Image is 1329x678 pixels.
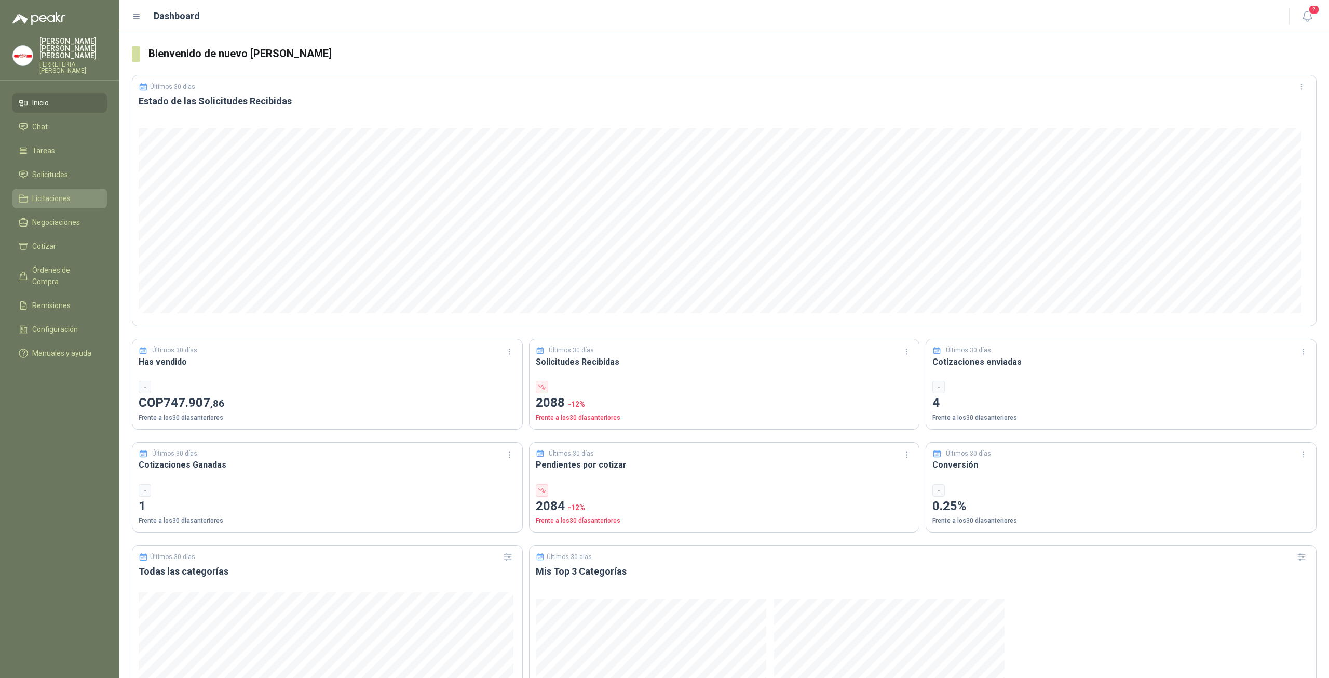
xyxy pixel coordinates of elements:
[932,381,945,393] div: -
[946,449,991,459] p: Últimos 30 días
[12,343,107,363] a: Manuales y ayuda
[13,46,33,65] img: Company Logo
[139,497,516,516] p: 1
[536,458,913,471] h3: Pendientes por cotizar
[139,516,516,526] p: Frente a los 30 días anteriores
[139,381,151,393] div: -
[12,141,107,161] a: Tareas
[32,324,78,335] span: Configuración
[12,117,107,137] a: Chat
[932,393,1310,413] p: 4
[536,565,1310,578] h3: Mis Top 3 Categorías
[932,516,1310,526] p: Frente a los 30 días anteriores
[32,145,55,156] span: Tareas
[139,95,1310,108] h3: Estado de las Solicitudes Recibidas
[12,212,107,232] a: Negociaciones
[12,12,65,25] img: Logo peakr
[139,393,516,413] p: COP
[549,345,594,355] p: Últimos 30 días
[139,484,151,497] div: -
[932,497,1310,516] p: 0.25%
[39,61,107,74] p: FERRETERIA [PERSON_NAME]
[152,345,197,355] p: Últimos 30 días
[547,553,592,561] p: Últimos 30 días
[32,264,97,287] span: Órdenes de Compra
[1298,7,1317,26] button: 2
[932,458,1310,471] h3: Conversión
[32,241,56,252] span: Cotizar
[139,565,516,578] h3: Todas las categorías
[32,300,71,311] span: Remisiones
[39,37,107,59] p: [PERSON_NAME] [PERSON_NAME] [PERSON_NAME]
[148,46,1317,62] h3: Bienvenido de nuevo [PERSON_NAME]
[1308,5,1320,15] span: 2
[152,449,197,459] p: Últimos 30 días
[536,413,913,423] p: Frente a los 30 días anteriores
[549,449,594,459] p: Últimos 30 días
[139,355,516,368] h3: Has vendido
[932,484,945,497] div: -
[536,355,913,368] h3: Solicitudes Recibidas
[150,83,195,90] p: Últimos 30 días
[32,193,71,204] span: Licitaciones
[536,393,913,413] p: 2088
[32,348,91,359] span: Manuales y ayuda
[32,169,68,180] span: Solicitudes
[536,497,913,516] p: 2084
[12,260,107,291] a: Órdenes de Compra
[154,9,200,23] h1: Dashboard
[12,296,107,315] a: Remisiones
[139,413,516,423] p: Frente a los 30 días anteriores
[932,355,1310,368] h3: Cotizaciones enviadas
[32,121,48,132] span: Chat
[946,345,991,355] p: Últimos 30 días
[32,217,80,228] span: Negociaciones
[139,458,516,471] h3: Cotizaciones Ganadas
[536,516,913,526] p: Frente a los 30 días anteriores
[150,553,195,561] p: Últimos 30 días
[932,413,1310,423] p: Frente a los 30 días anteriores
[12,93,107,113] a: Inicio
[12,165,107,184] a: Solicitudes
[32,97,49,109] span: Inicio
[12,236,107,256] a: Cotizar
[12,189,107,208] a: Licitaciones
[568,503,585,512] span: -12 %
[210,397,224,409] span: ,86
[164,395,224,410] span: 747.907
[568,400,585,408] span: -12 %
[12,320,107,339] a: Configuración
